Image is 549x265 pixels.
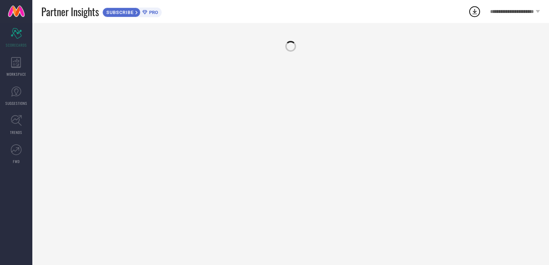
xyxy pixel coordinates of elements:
[13,159,20,164] span: FWD
[147,10,158,15] span: PRO
[5,101,27,106] span: SUGGESTIONS
[10,130,22,135] span: TRENDS
[103,10,135,15] span: SUBSCRIBE
[102,6,162,17] a: SUBSCRIBEPRO
[41,4,99,19] span: Partner Insights
[468,5,481,18] div: Open download list
[6,71,26,77] span: WORKSPACE
[6,42,27,48] span: SCORECARDS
